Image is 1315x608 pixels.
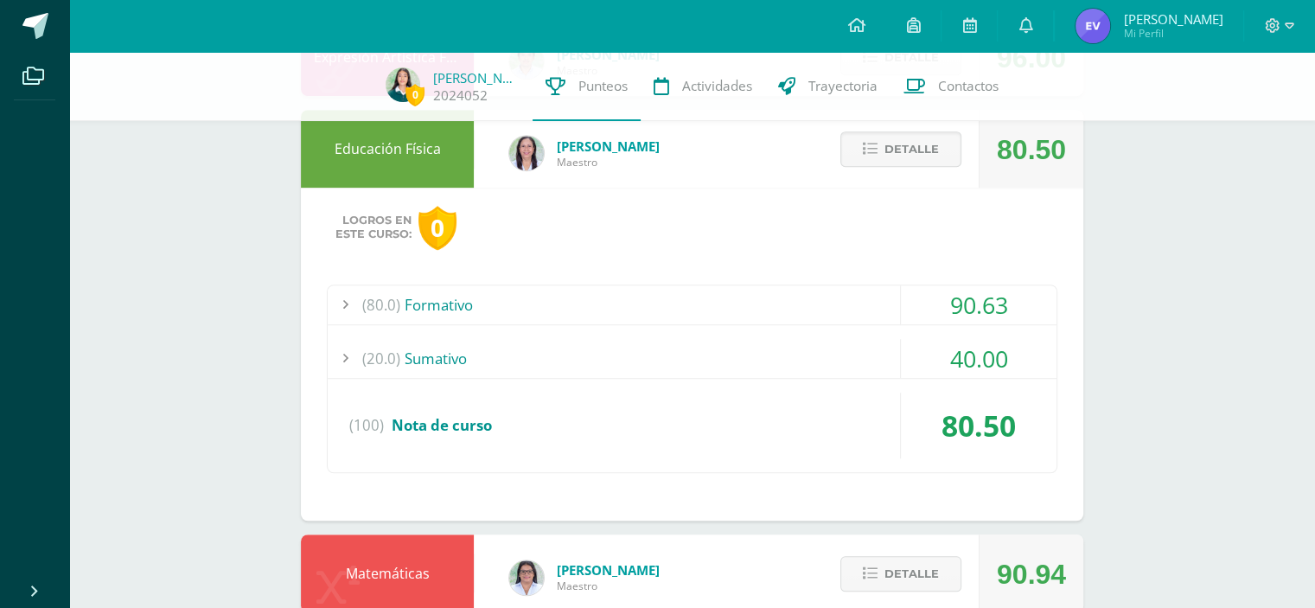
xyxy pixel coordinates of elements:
[890,52,1012,121] a: Contactos
[901,285,1056,324] div: 90.63
[578,77,628,95] span: Punteos
[418,206,456,250] div: 0
[1123,10,1222,28] span: [PERSON_NAME]
[808,77,878,95] span: Trayectoria
[1123,26,1222,41] span: Mi Perfil
[557,579,660,593] span: Maestro
[362,339,400,378] span: (20.0)
[386,67,420,102] img: 36401dd1118056176d29b60afdf4148b.png
[349,393,384,458] span: (100)
[1076,9,1110,43] img: 1d783d36c0c1c5223af21090f2d2739b.png
[557,138,660,155] span: [PERSON_NAME]
[392,415,492,435] span: Nota de curso
[433,86,488,105] a: 2024052
[301,110,474,188] div: Educación Física
[884,133,939,165] span: Detalle
[997,111,1066,189] div: 80.50
[840,131,961,167] button: Detalle
[682,77,752,95] span: Actividades
[405,84,425,106] span: 0
[533,52,641,121] a: Punteos
[884,558,939,590] span: Detalle
[557,561,660,579] span: [PERSON_NAME]
[362,285,400,324] span: (80.0)
[328,339,1056,378] div: Sumativo
[433,69,520,86] a: [PERSON_NAME]
[557,155,660,170] span: Maestro
[840,556,961,592] button: Detalle
[901,393,1056,458] div: 80.50
[938,77,999,95] span: Contactos
[328,285,1056,324] div: Formativo
[641,52,765,121] a: Actividades
[765,52,890,121] a: Trayectoria
[509,136,544,170] img: f77eda19ab9d4901e6803b4611072024.png
[901,339,1056,378] div: 40.00
[335,214,412,241] span: Logros en este curso:
[509,560,544,595] img: 341d98b4af7301a051bfb6365f8299c3.png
